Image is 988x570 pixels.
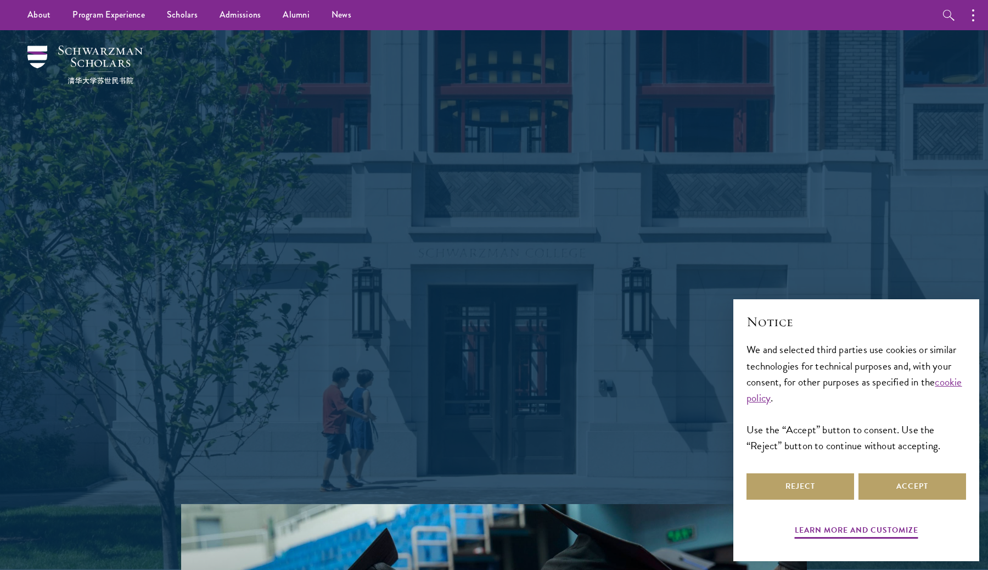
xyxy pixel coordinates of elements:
[746,312,966,331] h2: Notice
[27,46,143,84] img: Schwarzman Scholars
[858,473,966,500] button: Accept
[795,523,918,540] button: Learn more and customize
[746,342,966,453] div: We and selected third parties use cookies or similar technologies for technical purposes and, wit...
[746,473,854,500] button: Reject
[746,374,962,406] a: cookie policy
